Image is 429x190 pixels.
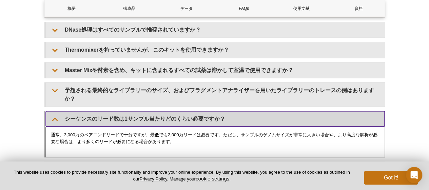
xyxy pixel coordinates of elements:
a: Privacy Policy [139,176,167,182]
button: Got it! [364,171,418,185]
div: Open Intercom Messenger [406,167,422,183]
a: 概要 [45,0,99,17]
button: cookie settings [196,176,229,182]
a: 資料 [332,0,386,17]
a: FAQs [217,0,271,17]
a: データ [159,0,213,17]
summary: Master Mixや酵素を含め、キットに含まれるすべての試薬は溶かして室温で使用できますか？ [46,63,385,78]
summary: Thermomixerを持っていませんが、このキットを使用できますか？ [46,42,385,57]
a: 構成品 [102,0,156,17]
summary: シーケンスのリード数は1サンプル当たりどのくらい必要ですか？ [46,111,385,126]
p: 通常、3,000万のペアエンドリードで十分ですが、最低でも2,000万リードは必要です。ただし、サンプルのゲノムサイズが非常に大きい場合や、より高度な解析が必要な場合は、より多くのリードが必要に... [51,132,379,145]
a: 使用文献 [274,0,328,17]
summary: 予想される最終的なライブラリーのサイズ、およびフラグメントアナライザーを用いたライブラリーのトレースの例はありますか？ [46,83,385,106]
summary: DNase処理はすべてのサンプルで推奨されていますか？ [46,22,385,37]
p: This website uses cookies to provide necessary site functionality and improve your online experie... [11,169,353,182]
